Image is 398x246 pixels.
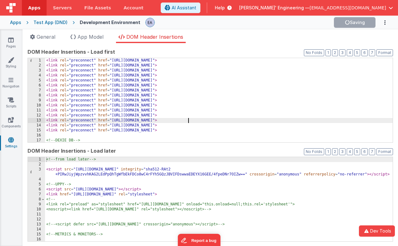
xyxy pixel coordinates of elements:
div: 4 [28,177,45,182]
div: 8 [28,197,45,202]
button: Saving [334,17,375,28]
div: 1 [28,58,45,63]
button: No Folds [304,49,324,56]
div: Apps [10,19,21,26]
div: 8 [28,93,45,98]
div: 11 [28,212,45,217]
div: 11 [28,108,45,113]
button: 2 [332,148,338,155]
span: DOM Header Insertions - Load later [28,147,116,155]
div: 17 [28,138,45,143]
button: Dev Tools [359,225,395,237]
div: 15 [28,128,45,133]
div: 15 [28,232,45,237]
button: Format [376,49,393,56]
div: 10 [28,103,45,108]
button: Format [376,148,393,155]
div: 4 [28,73,45,78]
span: [EMAIL_ADDRESS][DOMAIN_NAME] [310,5,386,11]
button: 3 [339,148,345,155]
div: 7 [28,192,45,197]
span: DOM Header Insertions [126,34,183,40]
div: 14 [28,123,45,128]
div: 5 [28,78,45,83]
img: 22247776540210b1b2aca0d8fc1ec16c [146,18,154,27]
button: 5 [354,49,360,56]
div: 7 [28,88,45,93]
span: Servers [53,5,72,11]
button: 6 [361,148,368,155]
button: 1 [325,49,331,56]
div: 5 [28,182,45,187]
button: 6 [361,49,368,56]
div: 10 [28,207,45,212]
span: General [37,34,55,40]
div: 3 [28,68,45,73]
button: 7 [369,148,375,155]
div: 2 [28,63,45,68]
span: AI Assistant [172,5,196,11]
button: 4 [347,148,353,155]
span: Help [215,5,225,11]
button: AI Assistant [161,2,200,13]
div: 12 [28,113,45,118]
div: 13 [28,118,45,123]
button: Options [375,16,388,29]
div: 13 [28,222,45,227]
button: 7 [369,49,375,56]
div: 9 [28,98,45,103]
div: 9 [28,202,45,207]
div: 16 [28,237,45,242]
div: 16 [28,133,45,138]
div: 14 [28,227,45,232]
div: 3 [28,167,45,177]
button: 5 [354,148,360,155]
div: 6 [28,187,45,192]
span: App Model [78,34,103,40]
div: 2 [28,162,45,167]
button: [PERSON_NAME]' Engineering — [EMAIL_ADDRESS][DOMAIN_NAME] [239,5,393,11]
button: 1 [325,148,331,155]
span: File Assets [84,5,111,11]
button: 2 [332,49,338,56]
span: DOM Header Insertions - Load first [28,48,115,56]
button: 3 [339,49,345,56]
div: Test App (DND) [33,19,68,26]
button: No Folds [304,148,324,155]
button: 4 [347,49,353,56]
div: 6 [28,83,45,88]
div: Development Environment [80,19,140,26]
span: [PERSON_NAME]' Engineering — [239,5,310,11]
div: 12 [28,217,45,222]
span: Apps [28,5,40,11]
div: 1 [28,157,45,162]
